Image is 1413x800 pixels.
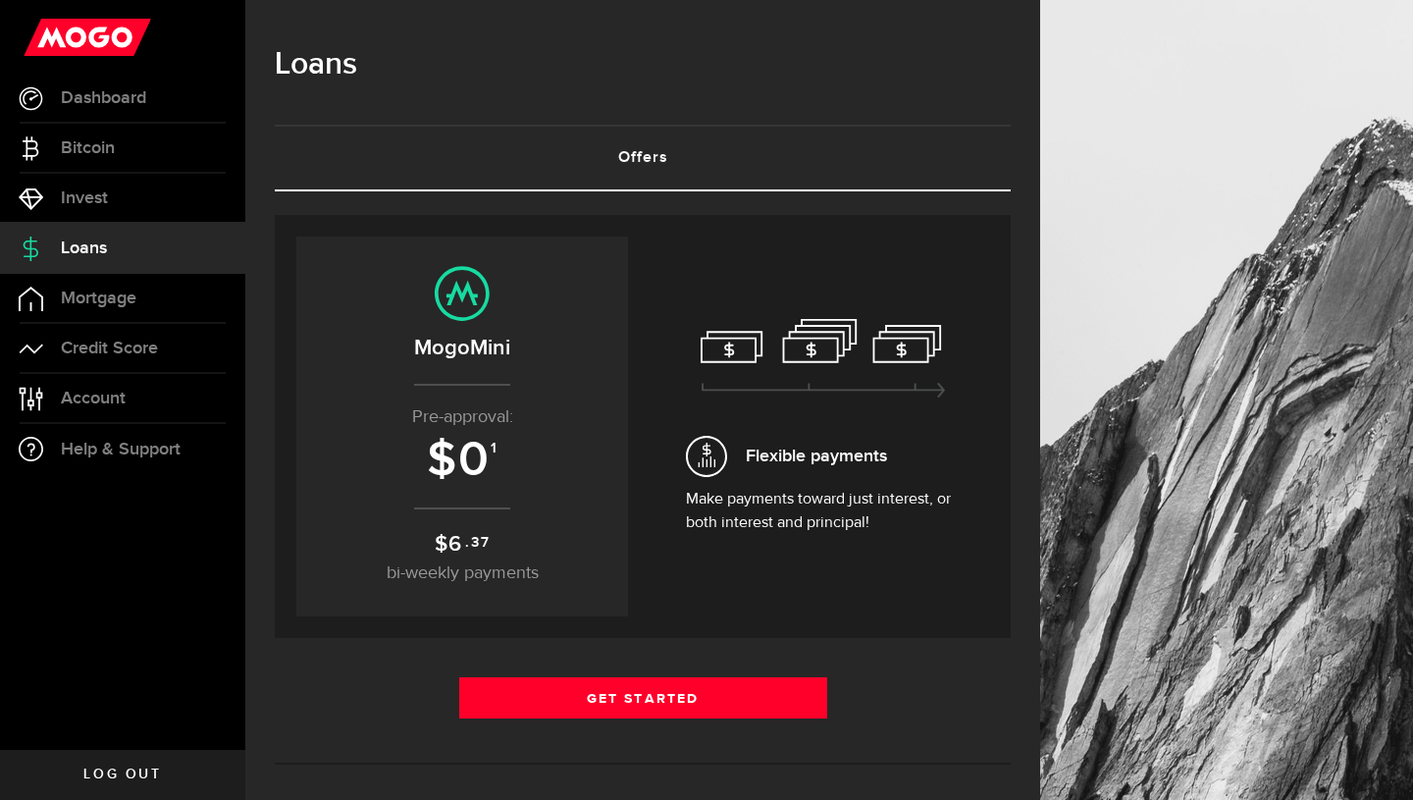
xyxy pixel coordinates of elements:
span: Dashboard [61,89,146,107]
span: Account [61,390,126,407]
a: Get Started [459,677,827,719]
span: bi-weekly payments [387,564,539,582]
sup: 1 [491,440,498,457]
span: 0 [458,431,491,490]
span: Log out [83,768,161,781]
span: Invest [61,189,108,207]
h1: Loans [275,39,1011,90]
sup: .37 [465,532,490,554]
h2: MogoMini [316,332,608,364]
span: $ [427,431,458,490]
p: Make payments toward just interest, or both interest and principal! [686,488,961,535]
p: Pre-approval: [316,404,608,431]
iframe: LiveChat chat widget [1331,718,1413,800]
span: Help & Support [61,441,181,458]
span: $ [435,531,449,558]
span: Bitcoin [61,139,115,157]
span: Flexible payments [746,443,887,469]
span: Mortgage [61,290,136,307]
ul: Tabs Navigation [275,125,1011,191]
span: Credit Score [61,340,158,357]
a: Offers [275,127,1011,189]
span: Loans [61,240,107,257]
span: 6 [448,531,463,558]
